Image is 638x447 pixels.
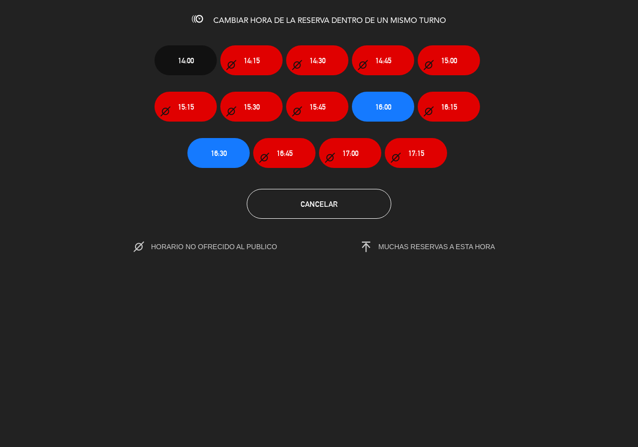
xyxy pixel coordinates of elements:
button: 17:00 [319,138,381,168]
button: 16:45 [253,138,316,168]
button: 15:45 [286,92,348,122]
span: 14:00 [178,55,194,66]
button: 15:15 [155,92,217,122]
span: CAMBIAR HORA DE LA RESERVA DENTRO DE UN MISMO TURNO [213,17,446,25]
button: 14:15 [220,45,283,75]
button: 17:15 [385,138,447,168]
button: 15:00 [418,45,480,75]
span: 15:30 [244,101,260,113]
button: 14:30 [286,45,348,75]
span: 17:15 [408,148,424,159]
button: 14:45 [352,45,414,75]
span: 15:00 [441,55,457,66]
button: 15:30 [220,92,283,122]
button: 16:15 [418,92,480,122]
button: 16:00 [352,92,414,122]
span: 15:45 [310,101,325,113]
span: 16:15 [441,101,457,113]
span: 16:45 [277,148,293,159]
button: 16:30 [187,138,250,168]
span: 15:15 [178,101,194,113]
span: 14:15 [244,55,260,66]
button: Cancelar [247,189,391,219]
span: 17:00 [342,148,358,159]
button: 14:00 [155,45,217,75]
span: 14:30 [310,55,325,66]
span: 16:00 [375,101,391,113]
span: 14:45 [375,55,391,66]
span: MUCHAS RESERVAS A ESTA HORA [378,243,495,251]
span: 16:30 [211,148,227,159]
span: Cancelar [301,200,337,208]
span: HORARIO NO OFRECIDO AL PUBLICO [151,243,298,251]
